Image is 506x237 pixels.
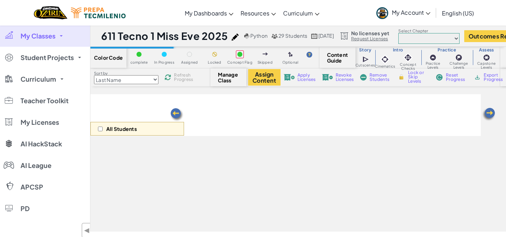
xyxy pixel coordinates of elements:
span: Optional [282,60,299,64]
img: IconChallengeLevel.svg [455,54,462,61]
label: Sort by [94,70,158,76]
span: In Progress [154,60,174,64]
span: [DATE] [318,32,334,39]
span: Challenge Levels [445,61,473,69]
a: English (US) [438,3,478,23]
span: English (US) [442,9,474,17]
span: Python [250,32,268,39]
span: Practice Levels [421,61,445,69]
span: AI League [21,162,52,169]
h1: 611 Tecno 1 Miss Eve 2025 [101,29,228,43]
span: My Classes [21,33,55,39]
span: Assigned [181,60,198,64]
span: Lock or Skip Levels [408,70,429,83]
span: Curriculum [283,9,313,17]
p: All Students [106,126,137,132]
img: avatar [376,7,388,19]
img: Tecmilenio logo [71,8,126,18]
img: IconHint.svg [306,52,312,58]
img: IconSkippedLevel.svg [263,53,268,55]
span: My Account [392,9,430,16]
a: My Dashboards [181,3,237,23]
img: IconInteractive.svg [403,53,413,63]
h3: Story [355,47,375,53]
span: Refresh Progress [174,73,196,82]
span: Concept Checks [395,63,421,70]
img: IconCapstoneLevel.svg [483,54,490,61]
span: Content Guide [327,52,348,63]
img: IconCinematic.svg [380,54,390,64]
h3: Intro [375,47,421,53]
img: MultipleUsers.png [271,33,278,39]
span: Export Progress [484,73,506,82]
img: IconLock.svg [398,74,405,80]
span: Curriculum [21,76,56,82]
img: IconReset.svg [436,74,443,81]
img: IconPracticeLevel.svg [429,54,436,61]
img: Arrow_Left.png [170,108,184,122]
span: AI HackStack [21,141,62,147]
img: IconReload.svg [164,74,171,81]
img: calendar.svg [311,33,318,39]
span: Capstone Levels [473,61,500,69]
img: python.png [244,33,250,39]
img: IconOptionalLevel.svg [288,52,293,58]
span: complete [130,60,148,64]
span: Skipped [258,60,273,64]
a: My Account [373,1,434,24]
span: My Licenses [21,119,59,126]
button: Assign Content [248,69,281,86]
img: IconRemoveStudents.svg [360,74,367,81]
span: Revoke Licenses [336,73,354,82]
a: Curriculum [279,3,323,23]
img: IconArchive.svg [474,74,481,81]
span: Remove Students [370,73,391,82]
a: Resources [237,3,279,23]
span: Teacher Toolkit [21,97,68,104]
img: iconPencil.svg [232,33,239,41]
a: Ozaria by CodeCombat logo [34,5,67,20]
span: Resources [241,9,269,17]
span: ◀ [84,225,90,236]
span: No licenses yet [351,30,389,36]
span: Manage Class [218,72,239,83]
img: Arrow_Left.png [482,107,496,122]
span: 29 Students [278,32,308,39]
img: IconLicenseRevoke.svg [322,74,333,81]
img: IconLicenseApply.svg [284,74,295,81]
span: Locked [208,60,221,64]
h3: Assess [473,47,500,53]
span: Reset Progress [446,73,467,82]
span: Student Projects [21,54,74,61]
h3: Practice [421,47,473,53]
img: IconCutscene.svg [362,55,370,63]
img: Home [34,5,67,20]
span: My Dashboards [185,9,227,17]
span: Concept Flag [227,60,252,64]
span: Cutscenes [355,63,375,67]
a: Request Licenses [351,36,389,42]
span: Color Code [94,55,123,60]
label: Select Chapter [398,28,460,34]
span: Cinematics [375,64,395,68]
span: Apply Licenses [297,73,316,82]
